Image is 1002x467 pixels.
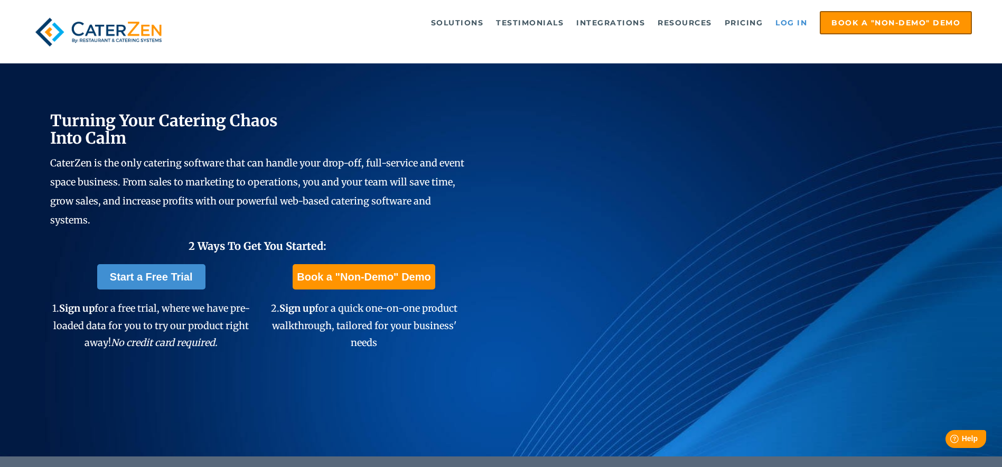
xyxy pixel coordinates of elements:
[189,239,326,253] span: 2 Ways To Get You Started:
[50,157,464,226] span: CaterZen is the only catering software that can handle your drop-off, full-service and event spac...
[50,110,278,148] span: Turning Your Catering Chaos Into Calm
[293,264,435,289] a: Book a "Non-Demo" Demo
[820,11,972,34] a: Book a "Non-Demo" Demo
[491,12,569,33] a: Testimonials
[571,12,650,33] a: Integrations
[770,12,812,33] a: Log in
[426,12,489,33] a: Solutions
[279,302,315,314] span: Sign up
[97,264,205,289] a: Start a Free Trial
[719,12,769,33] a: Pricing
[30,11,167,53] img: caterzen
[652,12,717,33] a: Resources
[111,337,218,349] em: No credit card required.
[191,11,972,34] div: Navigation Menu
[59,302,95,314] span: Sign up
[52,302,250,349] span: 1. for a free trial, where we have pre-loaded data for you to try our product right away!
[271,302,457,349] span: 2. for a quick one-on-one product walkthrough, tailored for your business' needs
[908,426,990,455] iframe: Help widget launcher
